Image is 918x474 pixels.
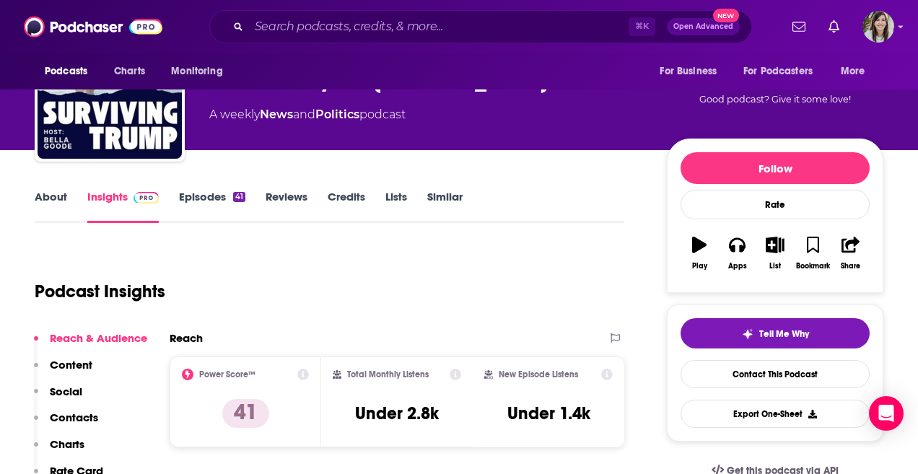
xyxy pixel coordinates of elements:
[681,190,870,219] div: Rate
[718,227,756,279] button: Apps
[794,227,831,279] button: Bookmark
[34,331,147,358] button: Reach & Audience
[34,437,84,464] button: Charts
[673,23,733,30] span: Open Advanced
[427,190,463,223] a: Similar
[743,61,813,82] span: For Podcasters
[507,403,590,424] h3: Under 1.4k
[660,61,717,82] span: For Business
[50,331,147,345] p: Reach & Audience
[699,94,851,105] span: Good podcast? Give it some love!
[170,331,203,345] h2: Reach
[769,262,781,271] div: List
[233,192,245,202] div: 41
[34,411,98,437] button: Contacts
[759,328,809,340] span: Tell Me Why
[681,152,870,184] button: Follow
[756,227,794,279] button: List
[862,11,894,43] button: Show profile menu
[50,437,84,451] p: Charts
[629,17,655,36] span: ⌘ K
[222,399,269,428] p: 41
[681,360,870,388] a: Contact This Podcast
[862,11,894,43] img: User Profile
[34,385,82,411] button: Social
[105,58,154,85] a: Charts
[742,328,753,340] img: tell me why sparkle
[681,400,870,428] button: Export One-Sheet
[385,190,407,223] a: Lists
[249,15,629,38] input: Search podcasts, credits, & more...
[87,190,159,223] a: InsightsPodchaser Pro
[260,107,293,121] a: News
[34,358,92,385] button: Content
[50,385,82,398] p: Social
[24,13,162,40] img: Podchaser - Follow, Share and Rate Podcasts
[179,190,245,223] a: Episodes41
[734,58,834,85] button: open menu
[713,9,739,22] span: New
[355,403,439,424] h3: Under 2.8k
[831,58,883,85] button: open menu
[328,190,365,223] a: Credits
[832,227,870,279] button: Share
[787,14,811,39] a: Show notifications dropdown
[35,281,165,302] h1: Podcast Insights
[35,190,67,223] a: About
[35,58,106,85] button: open menu
[728,262,747,271] div: Apps
[650,58,735,85] button: open menu
[134,192,159,203] img: Podchaser Pro
[293,107,315,121] span: and
[45,61,87,82] span: Podcasts
[266,190,307,223] a: Reviews
[161,58,241,85] button: open menu
[862,11,894,43] span: Logged in as devinandrade
[796,262,830,271] div: Bookmark
[681,227,718,279] button: Play
[841,61,865,82] span: More
[315,107,359,121] a: Politics
[692,262,707,271] div: Play
[823,14,845,39] a: Show notifications dropdown
[114,61,145,82] span: Charts
[681,318,870,348] button: tell me why sparkleTell Me Why
[667,18,740,35] button: Open AdvancedNew
[347,369,429,379] h2: Total Monthly Listens
[50,358,92,372] p: Content
[209,10,752,43] div: Search podcasts, credits, & more...
[209,106,406,123] div: A weekly podcast
[499,369,578,379] h2: New Episode Listens
[869,396,904,431] div: Open Intercom Messenger
[50,411,98,424] p: Contacts
[199,369,255,379] h2: Power Score™
[841,262,860,271] div: Share
[171,61,222,82] span: Monitoring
